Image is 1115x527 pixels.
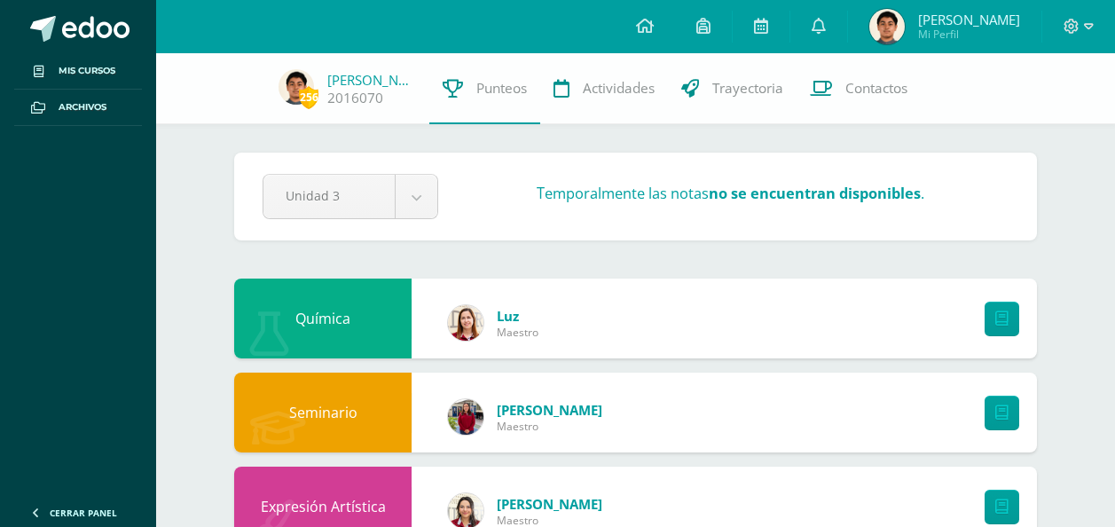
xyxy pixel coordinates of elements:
[14,90,142,126] a: Archivos
[14,53,142,90] a: Mis cursos
[797,53,921,124] a: Contactos
[59,64,115,78] span: Mis cursos
[497,419,602,434] span: Maestro
[869,9,905,44] img: d5477ca1a3f189a885c1b57d1d09bc4b.png
[286,175,373,216] span: Unidad 3
[448,305,483,341] img: 817ebf3715493adada70f01008bc6ef0.png
[327,89,383,107] a: 2016070
[845,79,907,98] span: Contactos
[429,53,540,124] a: Punteos
[918,27,1020,42] span: Mi Perfil
[299,86,318,108] span: 256
[263,175,437,218] a: Unidad 3
[497,325,538,340] span: Maestro
[279,69,314,105] img: d5477ca1a3f189a885c1b57d1d09bc4b.png
[476,79,527,98] span: Punteos
[327,71,416,89] a: [PERSON_NAME]
[709,184,921,203] strong: no se encuentran disponibles
[234,373,412,452] div: Seminario
[668,53,797,124] a: Trayectoria
[583,79,655,98] span: Actividades
[59,100,106,114] span: Archivos
[540,53,668,124] a: Actividades
[448,399,483,435] img: e1f0730b59be0d440f55fb027c9eff26.png
[712,79,783,98] span: Trayectoria
[918,11,1020,28] span: [PERSON_NAME]
[497,495,602,513] a: [PERSON_NAME]
[234,279,412,358] div: Química
[497,307,538,325] a: Luz
[50,507,117,519] span: Cerrar panel
[537,183,924,203] h3: Temporalmente las notas .
[497,401,602,419] a: [PERSON_NAME]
